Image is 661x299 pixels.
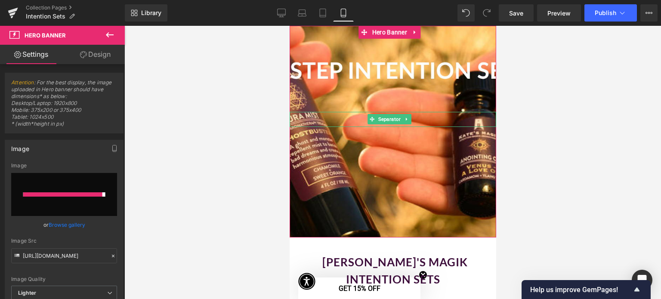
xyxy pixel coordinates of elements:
a: Preview [537,4,581,22]
button: Publish [584,4,637,22]
a: Collection Pages [26,4,125,11]
span: Help us improve GemPages! [530,286,632,294]
span: Library [141,9,161,17]
a: Expand / Collapse [113,88,122,99]
button: Show survey - Help us improve GemPages! [530,284,642,295]
span: Hero Banner [25,32,66,39]
span: Intention Sets [26,13,65,20]
div: Image [11,163,117,169]
span: [PERSON_NAME]'s Magik Intention Sets [33,229,178,260]
span: : For the best display, the image uploaded in Hero banner should have dimensions* as below: Deskt... [11,79,117,133]
div: or [11,220,117,229]
div: Image Src [11,238,117,244]
button: Redo [478,4,495,22]
a: New Library [125,4,167,22]
a: Laptop [292,4,312,22]
div: Image [11,140,29,152]
a: Browse gallery [49,217,85,232]
a: Tablet [312,4,333,22]
input: Link [11,248,117,263]
span: Save [509,9,523,18]
a: Design [64,45,127,64]
b: Lighter [18,290,36,296]
button: More [640,4,658,22]
a: Desktop [271,4,292,22]
div: Image Quality [11,276,117,282]
a: Mobile [333,4,354,22]
div: Open Intercom Messenger [632,270,652,290]
button: Accessibility Widget [9,247,26,265]
span: Preview [547,9,571,18]
a: Attention [11,79,34,86]
span: Publish [595,9,616,16]
span: Separator [87,88,113,99]
button: Undo [457,4,475,22]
